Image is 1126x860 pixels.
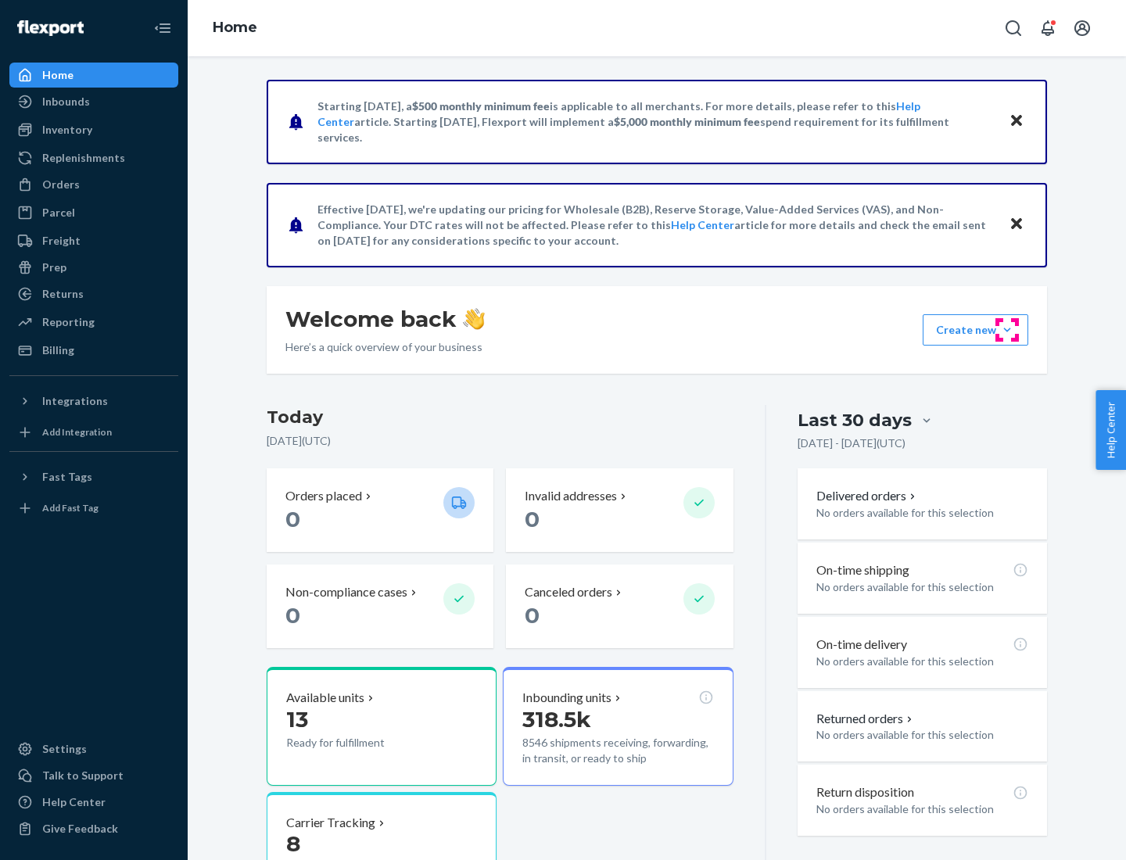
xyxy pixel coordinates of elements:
[286,706,308,733] span: 13
[412,99,550,113] span: $500 monthly minimum fee
[42,67,74,83] div: Home
[463,308,485,330] img: hand-wave emoji
[506,468,733,552] button: Invalid addresses 0
[17,20,84,36] img: Flexport logo
[503,667,733,786] button: Inbounding units318.5k8546 shipments receiving, forwarding, in transit, or ready to ship
[9,464,178,489] button: Fast Tags
[9,255,178,280] a: Prep
[9,420,178,445] a: Add Integration
[1006,110,1027,133] button: Close
[42,233,81,249] div: Freight
[42,286,84,302] div: Returns
[267,667,497,786] button: Available units13Ready for fulfillment
[525,506,540,532] span: 0
[9,281,178,306] a: Returns
[525,602,540,629] span: 0
[267,405,733,430] h3: Today
[286,814,375,832] p: Carrier Tracking
[42,314,95,330] div: Reporting
[816,654,1028,669] p: No orders available for this selection
[42,342,74,358] div: Billing
[9,310,178,335] a: Reporting
[286,830,300,857] span: 8
[267,433,733,449] p: [DATE] ( UTC )
[1032,13,1063,44] button: Open notifications
[147,13,178,44] button: Close Navigation
[267,564,493,648] button: Non-compliance cases 0
[42,94,90,109] div: Inbounds
[42,741,87,757] div: Settings
[285,305,485,333] h1: Welcome back
[42,794,106,810] div: Help Center
[286,689,364,707] p: Available units
[285,339,485,355] p: Here’s a quick overview of your business
[522,706,591,733] span: 318.5k
[285,487,362,505] p: Orders placed
[285,602,300,629] span: 0
[213,19,257,36] a: Home
[9,389,178,414] button: Integrations
[1006,213,1027,236] button: Close
[285,506,300,532] span: 0
[9,736,178,761] a: Settings
[816,783,914,801] p: Return disposition
[816,710,916,728] button: Returned orders
[9,89,178,114] a: Inbounds
[42,821,118,837] div: Give Feedback
[525,583,612,601] p: Canceled orders
[614,115,760,128] span: $5,000 monthly minimum fee
[816,505,1028,521] p: No orders available for this selection
[9,338,178,363] a: Billing
[42,122,92,138] div: Inventory
[522,689,611,707] p: Inbounding units
[317,202,994,249] p: Effective [DATE], we're updating our pricing for Wholesale (B2B), Reserve Storage, Value-Added Se...
[317,99,994,145] p: Starting [DATE], a is applicable to all merchants. For more details, please refer to this article...
[9,496,178,521] a: Add Fast Tag
[42,425,112,439] div: Add Integration
[42,501,99,514] div: Add Fast Tag
[671,218,734,231] a: Help Center
[9,200,178,225] a: Parcel
[522,735,713,766] p: 8546 shipments receiving, forwarding, in transit, or ready to ship
[267,468,493,552] button: Orders placed 0
[9,790,178,815] a: Help Center
[9,172,178,197] a: Orders
[816,727,1028,743] p: No orders available for this selection
[42,177,80,192] div: Orders
[42,150,125,166] div: Replenishments
[42,393,108,409] div: Integrations
[286,735,431,751] p: Ready for fulfillment
[9,228,178,253] a: Freight
[816,579,1028,595] p: No orders available for this selection
[9,63,178,88] a: Home
[998,13,1029,44] button: Open Search Box
[798,435,905,451] p: [DATE] - [DATE] ( UTC )
[42,205,75,220] div: Parcel
[9,145,178,170] a: Replenishments
[200,5,270,51] ol: breadcrumbs
[816,801,1028,817] p: No orders available for this selection
[1067,13,1098,44] button: Open account menu
[285,583,407,601] p: Non-compliance cases
[42,768,124,783] div: Talk to Support
[1096,390,1126,470] button: Help Center
[9,816,178,841] button: Give Feedback
[816,487,919,505] button: Delivered orders
[42,260,66,275] div: Prep
[525,487,617,505] p: Invalid addresses
[816,636,907,654] p: On-time delivery
[42,469,92,485] div: Fast Tags
[923,314,1028,346] button: Create new
[9,117,178,142] a: Inventory
[816,561,909,579] p: On-time shipping
[506,564,733,648] button: Canceled orders 0
[9,763,178,788] a: Talk to Support
[798,408,912,432] div: Last 30 days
